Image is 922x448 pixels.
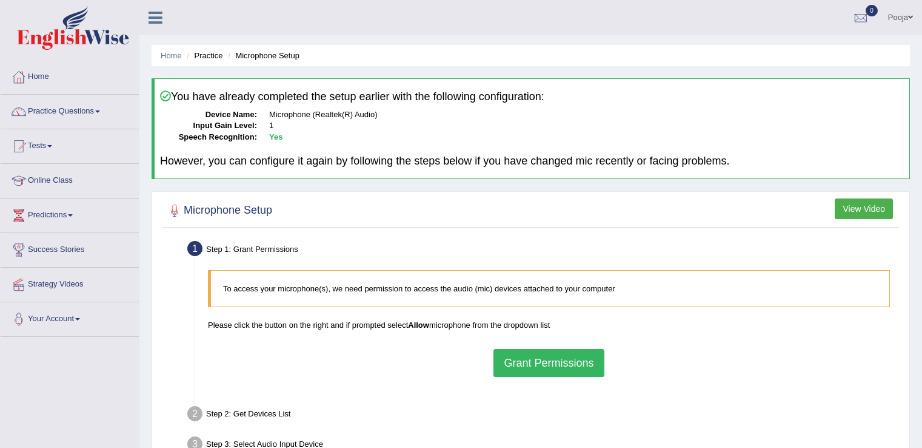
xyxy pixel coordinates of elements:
[1,233,139,263] a: Success Stories
[184,50,222,61] li: Practice
[1,129,139,160] a: Tests
[408,321,429,330] b: Allow
[160,90,904,103] h4: You have already completed the setup earlier with the following configuration:
[1,95,139,125] a: Practice Questions
[160,120,257,132] dt: Input Gain Level:
[1,60,139,90] a: Home
[208,319,890,331] p: Please click the button on the right and if prompted select microphone from the dropdown list
[1,302,139,333] a: Your Account
[165,202,272,220] h2: Microphone Setup
[269,109,904,121] dd: Microphone (Realtek(R) Audio)
[835,199,893,219] button: View Video
[160,132,257,143] dt: Speech Recognition:
[269,120,904,132] dd: 1
[182,237,904,264] div: Step 1: Grant Permissions
[225,50,299,61] li: Microphone Setup
[493,349,604,377] button: Grant Permissions
[160,109,257,121] dt: Device Name:
[223,283,877,294] p: To access your microphone(s), we need permission to access the audio (mic) devices attached to yo...
[866,5,878,16] span: 0
[160,155,904,168] h4: However, you can configure it again by following the steps below if you have changed mic recently...
[182,402,904,429] div: Step 2: Get Devices List
[1,268,139,298] a: Strategy Videos
[161,51,182,60] a: Home
[269,132,282,141] b: Yes
[1,164,139,194] a: Online Class
[1,199,139,229] a: Predictions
